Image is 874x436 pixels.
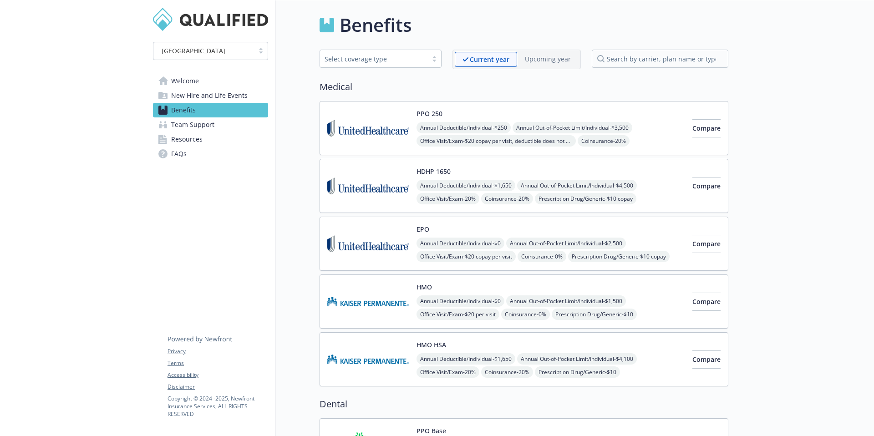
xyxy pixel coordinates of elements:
a: FAQs [153,147,268,161]
span: Office Visit/Exam - $20 copay per visit, deductible does not apply [417,135,576,147]
img: Kaiser Permanente Insurance Company carrier logo [327,282,409,321]
img: United Healthcare Insurance Company carrier logo [327,109,409,147]
span: Compare [692,124,721,132]
img: United Healthcare Insurance Company carrier logo [327,224,409,263]
button: HMO [417,282,432,292]
span: Office Visit/Exam - $20 copay per visit [417,251,516,262]
span: Resources [171,132,203,147]
span: Annual Out-of-Pocket Limit/Individual - $4,500 [517,180,637,191]
button: HDHP 1650 [417,167,451,176]
span: Prescription Drug/Generic - $10 copay [568,251,670,262]
span: [GEOGRAPHIC_DATA] [162,46,225,56]
span: Prescription Drug/Generic - $10 [535,366,620,378]
a: Resources [153,132,268,147]
p: Upcoming year [525,54,571,64]
input: search by carrier, plan name or type [592,50,728,68]
button: Compare [692,119,721,137]
span: Compare [692,182,721,190]
span: Coinsurance - 20% [578,135,630,147]
span: Annual Out-of-Pocket Limit/Individual - $4,100 [517,353,637,365]
span: Compare [692,355,721,364]
a: Welcome [153,74,268,88]
span: Compare [692,239,721,248]
span: Annual Out-of-Pocket Limit/Individual - $3,500 [513,122,632,133]
a: Terms [168,359,268,367]
a: Disclaimer [168,383,268,391]
button: HMO HSA [417,340,446,350]
a: Team Support [153,117,268,132]
button: PPO Base [417,426,446,436]
span: Prescription Drug/Generic - $10 [552,309,637,320]
span: Office Visit/Exam - 20% [417,193,479,204]
span: Annual Deductible/Individual - $0 [417,295,504,307]
span: Compare [692,297,721,306]
p: Current year [470,55,509,64]
h1: Benefits [340,11,412,39]
span: Annual Deductible/Individual - $250 [417,122,511,133]
span: Annual Out-of-Pocket Limit/Individual - $2,500 [506,238,626,249]
span: Welcome [171,74,199,88]
button: PPO 250 [417,109,442,118]
span: [GEOGRAPHIC_DATA] [158,46,249,56]
h2: Medical [320,80,728,94]
span: Coinsurance - 0% [501,309,550,320]
button: Compare [692,350,721,369]
span: Office Visit/Exam - 20% [417,366,479,378]
span: Coinsurance - 20% [481,366,533,378]
p: Copyright © 2024 - 2025 , Newfront Insurance Services, ALL RIGHTS RESERVED [168,395,268,418]
span: Coinsurance - 20% [481,193,533,204]
span: Annual Deductible/Individual - $0 [417,238,504,249]
button: Compare [692,177,721,195]
span: Annual Out-of-Pocket Limit/Individual - $1,500 [506,295,626,307]
span: Benefits [171,103,196,117]
img: Kaiser Permanente Insurance Company carrier logo [327,340,409,379]
h2: Dental [320,397,728,411]
span: Team Support [171,117,214,132]
span: FAQs [171,147,187,161]
span: New Hire and Life Events [171,88,248,103]
a: New Hire and Life Events [153,88,268,103]
span: Coinsurance - 0% [518,251,566,262]
a: Benefits [153,103,268,117]
span: Annual Deductible/Individual - $1,650 [417,180,515,191]
span: Prescription Drug/Generic - $10 copay [535,193,636,204]
button: Compare [692,293,721,311]
span: Annual Deductible/Individual - $1,650 [417,353,515,365]
div: Select coverage type [325,54,423,64]
button: Compare [692,235,721,253]
a: Accessibility [168,371,268,379]
a: Privacy [168,347,268,355]
img: United Healthcare Insurance Company carrier logo [327,167,409,205]
button: EPO [417,224,429,234]
span: Upcoming year [517,52,579,67]
span: Office Visit/Exam - $20 per visit [417,309,499,320]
